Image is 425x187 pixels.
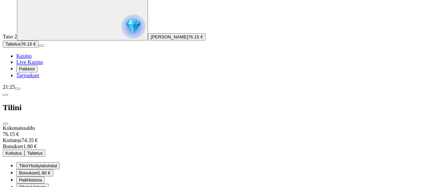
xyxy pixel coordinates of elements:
button: reward iconPalkkiot [16,65,38,72]
button: user-circle iconTiliniYksityiskohdat [16,162,60,169]
span: 76.15 € [188,34,203,39]
span: Taso 2 [3,34,17,39]
a: gift-inverted iconTarjoukset [16,72,39,78]
div: 74.35 € [3,137,422,143]
span: 76.15 € [21,41,36,47]
button: smiley iconBonukset1.80 € [16,169,53,176]
button: history iconPeliHistoria [16,176,44,184]
span: Peli [19,177,26,183]
div: Kokonaissaldo [3,125,422,137]
span: Tarjoukset [16,72,39,78]
button: chevron-left icon [3,94,8,96]
span: Kotiutus [3,137,21,143]
button: [PERSON_NAME]76.15 € [148,33,206,40]
span: Bonukset [3,143,23,149]
span: Bonukset [19,170,38,175]
span: Tilini [19,163,28,168]
span: 21:25 [3,84,15,90]
img: reward progress [122,15,145,38]
div: 1.80 € [3,143,422,150]
button: menu [39,45,44,47]
span: Palkkiot [19,66,35,71]
span: Kotiutus [5,151,22,156]
span: [PERSON_NAME] [151,34,188,39]
button: Talletus [24,150,45,157]
span: Yksityiskohdat [28,163,57,168]
h2: Tilini [3,103,422,112]
div: 76.15 € [3,131,422,137]
span: Live Kasino [16,59,43,65]
span: Talletus [27,151,42,156]
span: Historia [26,177,42,183]
button: Kotiutus [3,150,24,157]
a: poker-chip iconLive Kasino [16,59,43,65]
button: Talletusplus icon76.15 € [3,40,39,48]
button: menu [15,88,20,90]
a: diamond iconKasino [16,53,32,59]
button: close [3,123,8,125]
span: 1.80 € [38,170,51,175]
span: Talletus [5,41,21,47]
span: Kasino [16,53,32,59]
